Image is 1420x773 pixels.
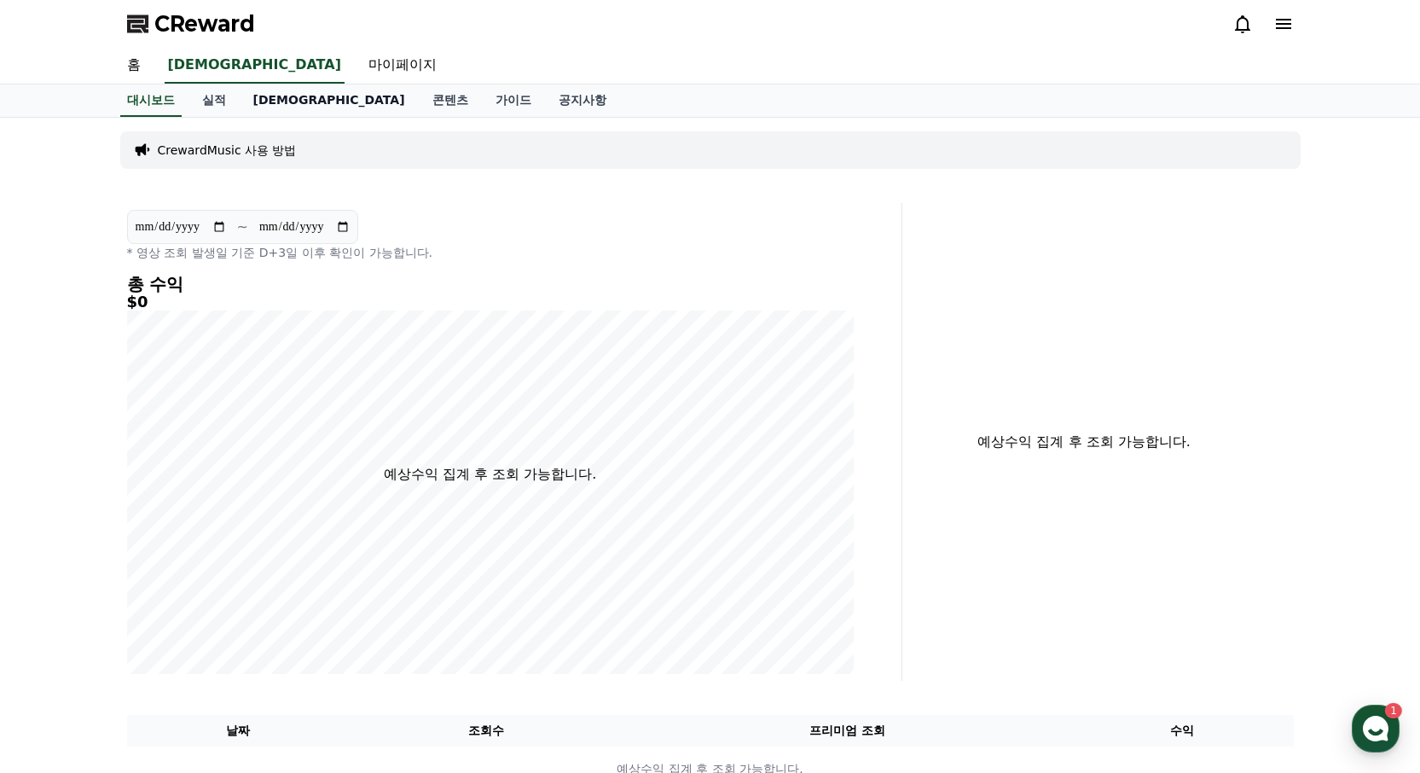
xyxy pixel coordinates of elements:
[349,715,623,747] th: 조회수
[154,10,255,38] span: CReward
[127,244,854,261] p: * 영상 조회 발생일 기준 D+3일 이후 확인이 가능합니다.
[264,567,284,580] span: 설정
[916,432,1253,452] p: 예상수익 집계 후 조회 가능합니다.
[545,84,620,117] a: 공지사항
[623,715,1071,747] th: 프리미엄 조회
[127,10,255,38] a: CReward
[120,84,182,117] a: 대시보드
[173,540,179,554] span: 1
[240,84,419,117] a: [DEMOGRAPHIC_DATA]
[113,541,220,584] a: 1대화
[165,48,345,84] a: [DEMOGRAPHIC_DATA]
[384,464,596,485] p: 예상수익 집계 후 조회 가능합니다.
[188,84,240,117] a: 실적
[419,84,482,117] a: 콘텐츠
[237,217,248,237] p: ~
[482,84,545,117] a: 가이드
[54,567,64,580] span: 홈
[220,541,327,584] a: 설정
[1071,715,1294,747] th: 수익
[127,275,854,294] h4: 총 수익
[158,142,297,159] a: CrewardMusic 사용 방법
[113,48,154,84] a: 홈
[355,48,450,84] a: 마이페이지
[5,541,113,584] a: 홈
[127,294,854,311] h5: $0
[156,567,177,581] span: 대화
[127,715,350,747] th: 날짜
